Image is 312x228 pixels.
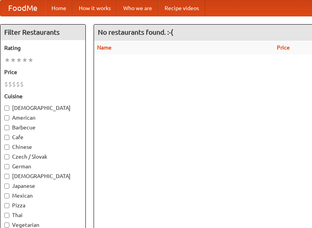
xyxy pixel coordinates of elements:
li: ★ [22,56,28,64]
h5: Rating [4,44,82,52]
label: American [4,114,82,122]
li: $ [4,80,8,88]
input: [DEMOGRAPHIC_DATA] [4,106,9,111]
label: Czech / Slovak [4,153,82,161]
a: How it works [73,0,117,16]
a: Recipe videos [158,0,205,16]
label: [DEMOGRAPHIC_DATA] [4,172,82,180]
li: ★ [16,56,22,64]
input: American [4,115,9,120]
a: Price [277,44,290,51]
input: Japanese [4,184,9,189]
a: FoodMe [0,0,45,16]
li: $ [12,80,16,88]
label: Mexican [4,192,82,200]
h4: Filter Restaurants [0,25,85,40]
label: German [4,163,82,170]
a: Home [45,0,73,16]
input: Thai [4,213,9,218]
a: Name [97,44,112,51]
input: Pizza [4,203,9,208]
input: German [4,164,9,169]
li: $ [16,80,20,88]
label: Chinese [4,143,82,151]
label: Japanese [4,182,82,190]
label: Thai [4,211,82,219]
li: $ [8,80,12,88]
a: Who we are [117,0,158,16]
input: Czech / Slovak [4,154,9,159]
li: $ [20,80,24,88]
input: Vegetarian [4,223,9,228]
h5: Cuisine [4,92,82,100]
input: Mexican [4,193,9,198]
label: Barbecue [4,124,82,131]
label: [DEMOGRAPHIC_DATA] [4,104,82,112]
label: Cafe [4,133,82,141]
input: Barbecue [4,125,9,130]
li: ★ [4,56,10,64]
ng-pluralize: No restaurants found. :-( [98,28,173,36]
input: [DEMOGRAPHIC_DATA] [4,174,9,179]
label: Pizza [4,201,82,209]
li: ★ [28,56,34,64]
li: ★ [10,56,16,64]
input: Cafe [4,135,9,140]
h5: Price [4,68,82,76]
input: Chinese [4,145,9,150]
